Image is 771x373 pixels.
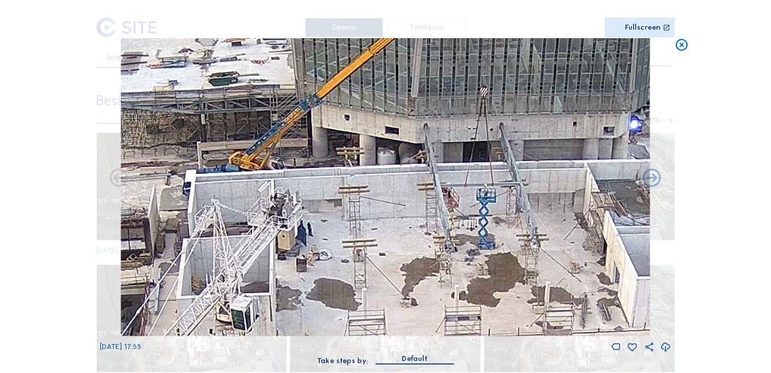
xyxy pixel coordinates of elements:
[108,168,130,190] i: Forward
[376,353,454,364] div: Default
[121,38,651,336] img: Image
[402,353,428,365] div: Default
[641,168,663,190] i: Back
[100,342,141,351] span: [DATE] 17:55
[626,24,662,32] div: Fullscreen
[317,357,368,365] div: Take steps by:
